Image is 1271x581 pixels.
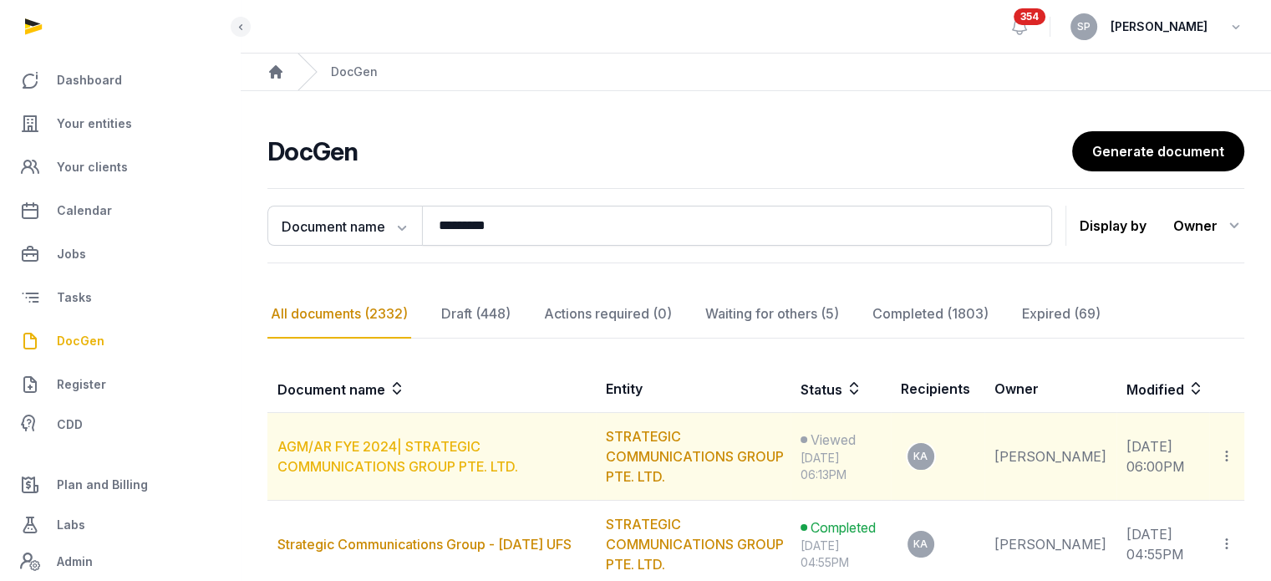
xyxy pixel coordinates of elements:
[801,538,881,571] div: [DATE] 04:55PM
[811,430,856,450] span: Viewed
[57,415,83,435] span: CDD
[277,536,572,553] a: Strategic Communications Group - [DATE] UFS
[241,54,1271,91] nav: Breadcrumb
[13,408,226,441] a: CDD
[13,364,226,405] a: Register
[913,451,928,461] span: KA
[331,64,378,80] div: DocGen
[13,505,226,545] a: Labs
[57,201,112,221] span: Calendar
[57,244,86,264] span: Jobs
[791,365,891,413] th: Status
[57,157,128,177] span: Your clients
[267,206,422,246] button: Document name
[13,545,226,578] a: Admin
[13,104,226,144] a: Your entities
[57,70,122,90] span: Dashboard
[1173,212,1244,239] div: Owner
[13,60,226,100] a: Dashboard
[13,321,226,361] a: DocGen
[1080,212,1146,239] p: Display by
[1014,8,1045,25] span: 354
[606,428,784,485] a: STRATEGIC COMMUNICATIONS GROUP PTE. LTD.
[267,365,596,413] th: Document name
[811,517,876,538] span: Completed
[606,516,784,573] a: STRATEGIC COMMUNICATIONS GROUP PTE. LTD.
[596,365,791,413] th: Entity
[801,450,881,483] div: [DATE] 06:13PM
[57,114,132,134] span: Your entities
[13,465,226,505] a: Plan and Billing
[13,147,226,187] a: Your clients
[1116,365,1244,413] th: Modified
[267,290,1244,339] nav: Tabs
[1077,22,1091,32] span: SP
[984,413,1116,501] td: [PERSON_NAME]
[57,375,106,395] span: Register
[1070,13,1097,40] button: SP
[57,515,85,535] span: Labs
[702,290,842,339] div: Waiting for others (5)
[267,290,411,339] div: All documents (2332)
[57,552,93,572] span: Admin
[913,539,928,549] span: KA
[13,278,226,318] a: Tasks
[57,475,148,495] span: Plan and Billing
[267,136,1072,166] h2: DocGen
[541,290,675,339] div: Actions required (0)
[891,365,984,413] th: Recipients
[1111,17,1207,37] span: [PERSON_NAME]
[57,288,92,308] span: Tasks
[1072,131,1244,171] a: Generate document
[438,290,514,339] div: Draft (448)
[1116,413,1209,501] td: [DATE] 06:00PM
[57,331,104,351] span: DocGen
[13,191,226,231] a: Calendar
[869,290,992,339] div: Completed (1803)
[984,365,1116,413] th: Owner
[277,438,518,475] a: AGM/AR FYE 2024| STRATEGIC COMMUNICATIONS GROUP PTE. LTD.
[1019,290,1104,339] div: Expired (69)
[13,234,226,274] a: Jobs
